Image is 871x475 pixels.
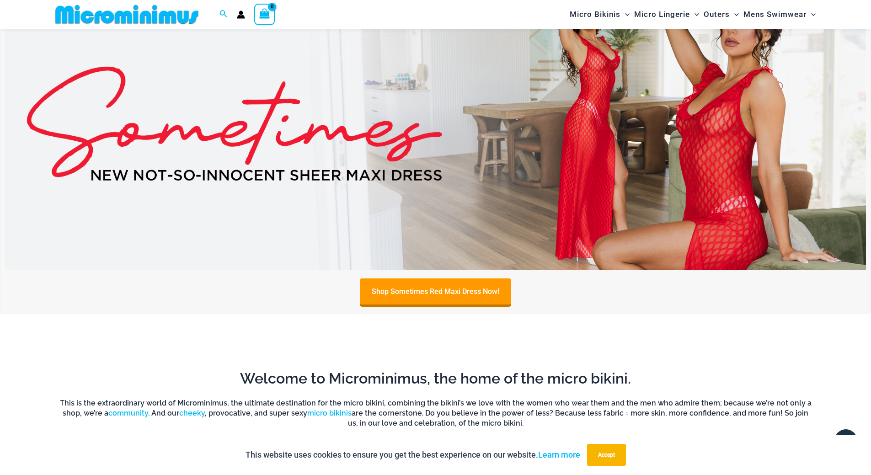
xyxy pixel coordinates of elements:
[108,409,148,417] a: community
[570,3,620,26] span: Micro Bikinis
[179,409,205,417] a: cheeky
[741,3,818,26] a: Mens SwimwearMenu ToggleMenu Toggle
[219,9,228,20] a: Search icon link
[730,3,739,26] span: Menu Toggle
[59,398,813,429] h6: This is the extraordinary world of Microminimus, the ultimate destination for the micro bikini, c...
[566,1,820,27] nav: Site Navigation
[52,4,202,25] img: MM SHOP LOGO FLAT
[246,448,580,462] p: This website uses cookies to ensure you get the best experience on our website.
[743,3,807,26] span: Mens Swimwear
[807,3,816,26] span: Menu Toggle
[634,3,690,26] span: Micro Lingerie
[567,3,632,26] a: Micro BikinisMenu ToggleMenu Toggle
[59,369,813,388] h2: Welcome to Microminimus, the home of the micro bikini.
[690,3,699,26] span: Menu Toggle
[307,409,352,417] a: micro bikinis
[620,3,630,26] span: Menu Toggle
[587,444,626,466] button: Accept
[632,3,701,26] a: Micro LingerieMenu ToggleMenu Toggle
[360,278,511,304] a: Shop Sometimes Red Maxi Dress Now!
[538,450,580,459] a: Learn more
[237,11,245,19] a: Account icon link
[254,4,275,25] a: View Shopping Cart, empty
[701,3,741,26] a: OutersMenu ToggleMenu Toggle
[704,3,730,26] span: Outers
